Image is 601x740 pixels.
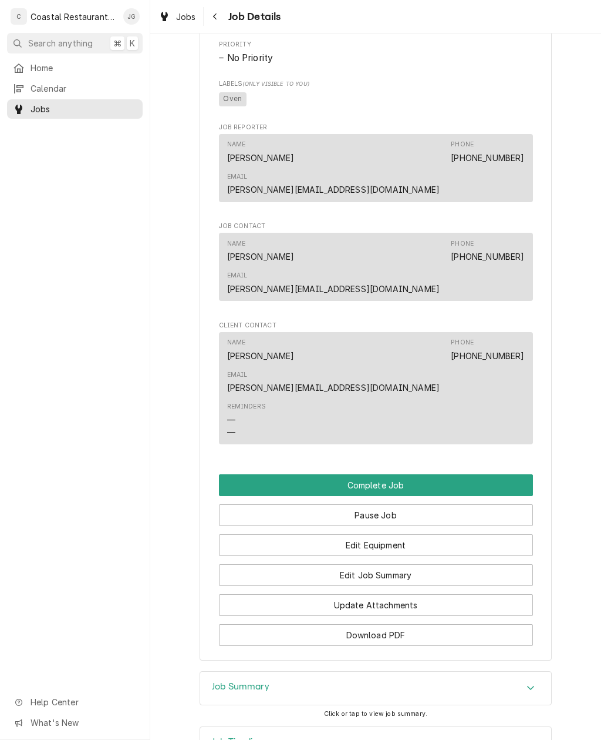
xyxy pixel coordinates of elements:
a: Go to What's New [7,713,143,732]
div: Reminders [227,402,266,411]
span: Job Details [225,9,281,25]
div: James Gatton's Avatar [123,8,140,25]
a: Calendar [7,79,143,98]
span: Click or tap to view job summary. [324,710,427,718]
button: Update Attachments [219,594,533,616]
span: Help Center [31,696,136,708]
span: Home [31,62,137,74]
div: Email [227,271,248,280]
button: Edit Job Summary [219,564,533,586]
button: Complete Job [219,474,533,496]
div: Phone [451,338,474,347]
a: [PERSON_NAME][EMAIL_ADDRESS][DOMAIN_NAME] [227,185,440,195]
div: Email [227,172,440,196]
div: Client Contact List [219,332,533,450]
div: C [11,8,27,25]
div: Email [227,370,440,394]
button: Search anything⌘K [7,33,143,53]
div: Email [227,172,248,182]
div: Job Contact List [219,233,533,306]
div: Contact [219,332,533,444]
div: No Priority [219,51,533,65]
div: Phone [451,140,474,149]
a: Go to Help Center [7,692,143,712]
span: Jobs [31,103,137,115]
button: Accordion Details Expand Trigger [200,672,551,705]
div: Contact [219,233,533,301]
span: What's New [31,716,136,729]
span: (Only Visible to You) [242,81,309,87]
div: Button Group Row [219,496,533,526]
div: Priority [219,40,533,65]
span: Jobs [176,11,196,23]
div: Button Group Row [219,556,533,586]
div: [PERSON_NAME] [227,152,295,164]
span: Labels [219,79,533,89]
div: [PERSON_NAME] [227,350,295,362]
div: Name [227,338,295,361]
a: Home [7,58,143,78]
span: Search anything [28,37,93,49]
div: Name [227,140,295,163]
div: Phone [451,239,524,263]
span: [object Object] [219,91,533,108]
div: Button Group Row [219,586,533,616]
div: JG [123,8,140,25]
a: [PHONE_NUMBER] [451,252,524,262]
span: Job Contact [219,222,533,231]
div: Name [227,140,246,149]
div: [object Object] [219,79,533,108]
div: Job Summary [200,671,552,705]
div: Job Contact [219,222,533,306]
span: K [130,37,135,49]
h3: Job Summary [212,681,269,692]
div: Coastal Restaurant Repair [31,11,117,23]
div: Client Contact [219,321,533,450]
div: Button Group Row [219,474,533,496]
div: — [227,426,235,438]
span: Client Contact [219,321,533,330]
div: Accordion Header [200,672,551,705]
a: [PERSON_NAME][EMAIL_ADDRESS][DOMAIN_NAME] [227,383,440,393]
div: Email [227,370,248,380]
div: [PERSON_NAME] [227,250,295,263]
span: ⌘ [113,37,121,49]
button: Download PDF [219,624,533,646]
div: Button Group Row [219,616,533,646]
div: Name [227,239,295,263]
div: Reminders [227,402,266,438]
div: Name [227,338,246,347]
span: Oven [219,92,247,106]
div: Phone [451,239,474,249]
div: Button Group [219,474,533,646]
div: — [227,414,235,426]
div: Phone [451,338,524,361]
a: Jobs [154,7,201,26]
button: Edit Equipment [219,534,533,556]
a: [PERSON_NAME][EMAIL_ADDRESS][DOMAIN_NAME] [227,284,440,294]
div: Button Group Row [219,526,533,556]
div: Name [227,239,246,249]
a: [PHONE_NUMBER] [451,351,524,361]
div: Job Reporter List [219,134,533,207]
div: Job Reporter [219,123,533,207]
div: Phone [451,140,524,163]
button: Pause Job [219,504,533,526]
button: Navigate back [206,7,225,26]
a: Jobs [7,99,143,119]
div: Contact [219,134,533,202]
a: [PHONE_NUMBER] [451,153,524,163]
span: Job Reporter [219,123,533,132]
span: Priority [219,40,533,49]
span: Priority [219,51,533,65]
span: Calendar [31,82,137,95]
div: Email [227,271,440,294]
